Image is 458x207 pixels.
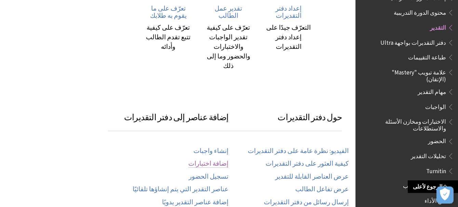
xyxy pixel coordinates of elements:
a: كيفية العثور على دفتر التقديرات [266,160,349,168]
h3: حول دفتر التقديرات [228,111,342,131]
span: الواجبات [425,101,446,110]
span: محتوى الدورة التدريبية [394,7,446,16]
a: الفيديو: نظرة عامة على دفتر التقديرات [248,147,349,155]
a: إنشاء واجبات [193,147,228,155]
span: الحضور [428,136,446,145]
span: التفاعل مع الطلاب [403,180,446,190]
span: دفتر التقديرات بواجهة Ultra [380,37,446,46]
span: تعرّف على ما يقوم به طلابك [150,4,187,20]
span: علامة تبويب "Mastery" (الإتقان) [374,67,446,83]
span: تقدير عمل الطالب [215,4,242,20]
a: إضافة اختبارات [188,160,228,168]
span: إعداد دفتر التقديرات [275,4,301,20]
span: Turnitin [426,165,446,175]
span: طباعة التقييمات [408,52,446,61]
div: التعرّف جيدًا على إعداد دفتر التقديرات [265,23,312,52]
a: عرض تفاعل الطالب [295,185,349,193]
span: تتبع الأداء [425,195,446,204]
span: تحليلات التقدير [411,150,446,160]
a: إرسال رسائل من دفتر التقديرات [264,198,349,206]
div: تعرّف على كيفية تتبع تقدم الطالب وأدائه [145,23,191,52]
h3: إضافة عناصر إلى دفتر التقديرات [108,111,228,131]
a: عناصر التقدير التي يتم إنشاؤها تلقائيًا [133,185,228,193]
a: عرض العناصر القابلة للتقدير [275,173,349,181]
span: التقدير [430,22,446,31]
a: تسجيل الحضور [189,173,228,181]
button: فتح التفضيلات [436,187,454,204]
span: الاختبارات ومخازن الأسئلة والاستطلاعات [374,116,446,132]
div: تعرّف على كيفية تقدير الواجبات والاختبارات والحضور وما إلى ذلك [205,23,252,71]
a: الرجوع لأعلى [408,180,458,193]
a: إضافة عناصر التقدير يدويًا [162,198,228,206]
span: مهام التقدير [418,86,446,95]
